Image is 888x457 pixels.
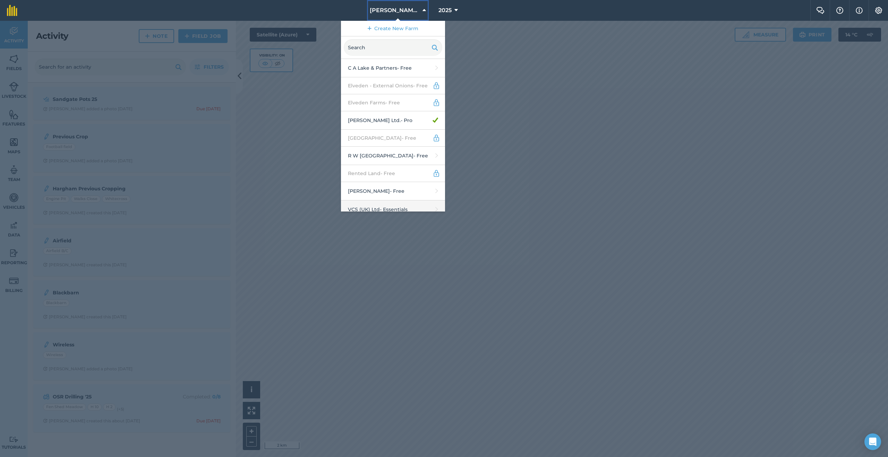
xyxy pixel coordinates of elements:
[7,5,17,16] img: fieldmargin Logo
[341,130,445,147] a: [GEOGRAPHIC_DATA]- Free
[433,81,440,90] img: svg+xml;base64,PD94bWwgdmVyc2lvbj0iMS4wIiBlbmNvZGluZz0idXRmLTgiPz4KPCEtLSBHZW5lcmF0b3I6IEFkb2JlIE...
[432,43,438,52] img: svg+xml;base64,PHN2ZyB4bWxucz0iaHR0cDovL3d3dy53My5vcmcvMjAwMC9zdmciIHdpZHRoPSIxOSIgaGVpZ2h0PSIyNC...
[864,433,881,450] div: Open Intercom Messenger
[341,165,445,182] a: Rented Land- Free
[856,6,863,15] img: svg+xml;base64,PHN2ZyB4bWxucz0iaHR0cDovL3d3dy53My5vcmcvMjAwMC9zdmciIHdpZHRoPSIxNyIgaGVpZ2h0PSIxNy...
[433,134,440,142] img: svg+xml;base64,PD94bWwgdmVyc2lvbj0iMS4wIiBlbmNvZGluZz0idXRmLTgiPz4KPCEtLSBHZW5lcmF0b3I6IEFkb2JlIE...
[438,6,452,15] span: 2025
[341,147,445,165] a: R W [GEOGRAPHIC_DATA]- Free
[341,111,445,130] a: [PERSON_NAME] Ltd.- Pro
[874,7,883,14] img: A cog icon
[341,59,445,77] a: C A Lake & Partners- Free
[433,169,440,178] img: svg+xml;base64,PD94bWwgdmVyc2lvbj0iMS4wIiBlbmNvZGluZz0idXRmLTgiPz4KPCEtLSBHZW5lcmF0b3I6IEFkb2JlIE...
[370,6,420,15] span: [PERSON_NAME] Ltd.
[344,39,442,56] input: Search
[836,7,844,14] img: A question mark icon
[341,77,445,94] a: Elveden - External Onions- Free
[341,21,445,36] a: Create New Farm
[433,98,440,107] img: svg+xml;base64,PD94bWwgdmVyc2lvbj0iMS4wIiBlbmNvZGluZz0idXRmLTgiPz4KPCEtLSBHZW5lcmF0b3I6IEFkb2JlIE...
[816,7,825,14] img: Two speech bubbles overlapping with the left bubble in the forefront
[341,200,445,219] a: VCS (UK) Ltd- Essentials
[341,94,445,111] a: Elveden Farms- Free
[341,182,445,200] a: [PERSON_NAME]- Free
